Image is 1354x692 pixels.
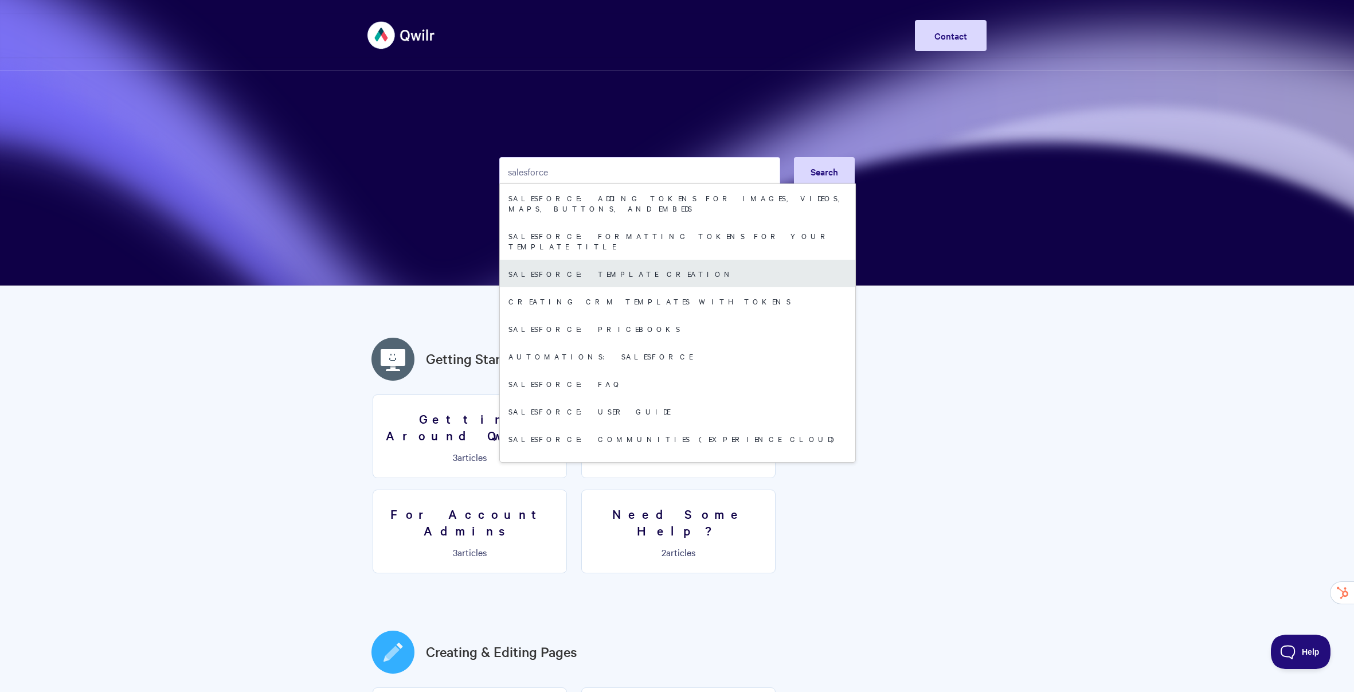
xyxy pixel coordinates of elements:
a: Creating & Editing Pages [426,642,577,662]
a: Salesforce: Communities (Experience Cloud) [500,425,855,452]
p: articles [380,452,559,462]
a: Getting Around Qwilr 3articles [373,394,567,478]
span: 3 [453,451,457,463]
a: Getting Started [426,349,521,369]
img: Qwilr Help Center [367,14,436,57]
h3: Need Some Help? [589,506,768,538]
a: Salesforce: Deleting a Template [500,452,855,480]
a: Salesforce: FAQ [500,370,855,397]
a: Creating CRM Templates with Tokens [500,287,855,315]
a: Salesforce: Adding Tokens for Images, Videos, Maps, Buttons, and Embeds [500,184,855,222]
a: For Account Admins 3articles [373,490,567,573]
span: 2 [662,546,666,558]
p: articles [589,547,768,557]
a: Salesforce: Formatting Tokens for your Template title [500,222,855,260]
span: Search [811,165,838,178]
input: Search the knowledge base [499,157,780,186]
a: Contact [915,20,987,51]
a: Salesforce: Template Creation [500,260,855,287]
a: Salesforce: User Guide [500,397,855,425]
h3: Getting Around Qwilr [380,410,559,443]
a: Need Some Help? 2articles [581,490,776,573]
iframe: Toggle Customer Support [1271,635,1331,669]
p: articles [380,547,559,557]
h3: For Account Admins [380,506,559,538]
button: Search [794,157,855,186]
a: Automations: Salesforce [500,342,855,370]
span: 3 [453,546,457,558]
a: Salesforce: Pricebooks [500,315,855,342]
